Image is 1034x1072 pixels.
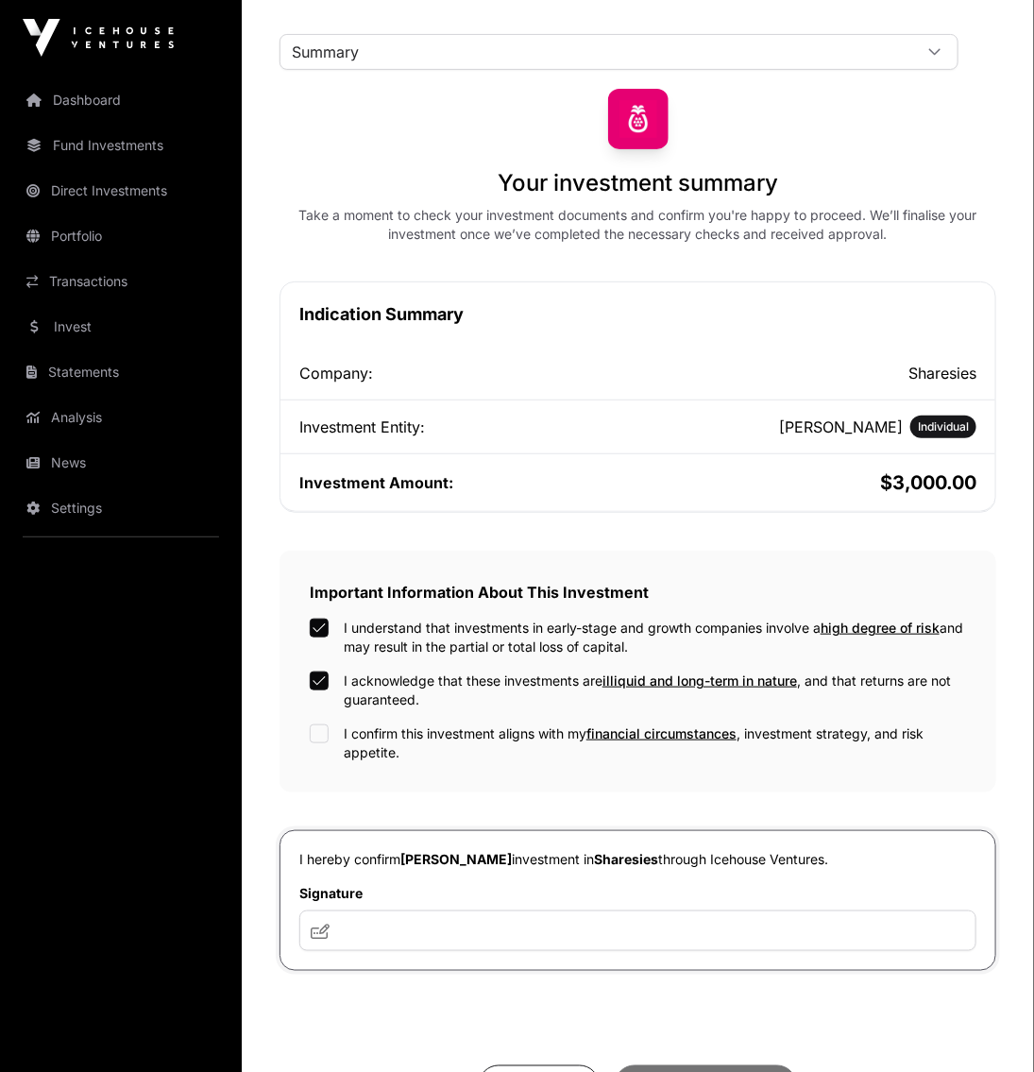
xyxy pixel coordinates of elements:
[940,981,1034,1072] iframe: Chat Widget
[779,416,903,438] h2: [PERSON_NAME]
[299,850,976,869] p: I hereby confirm investment in through Icehouse Ventures.
[280,35,912,69] span: Summary
[15,170,227,212] a: Direct Investments
[310,581,966,604] h2: Important Information About This Investment
[344,724,966,762] label: I confirm this investment aligns with my , investment strategy, and risk appetite.
[642,469,977,496] h2: $3,000.00
[15,306,227,348] a: Invest
[918,419,969,434] span: Individual
[400,851,512,867] span: [PERSON_NAME]
[15,79,227,121] a: Dashboard
[280,206,996,244] div: Take a moment to check your investment documents and confirm you're happy to proceed. We’ll final...
[299,884,976,903] label: Signature
[15,351,227,393] a: Statements
[602,672,797,689] span: illiquid and long-term in nature
[15,125,227,166] a: Fund Investments
[642,362,977,384] h2: Sharesies
[15,261,227,302] a: Transactions
[15,487,227,529] a: Settings
[821,620,940,636] span: high degree of risk
[299,416,635,438] div: Investment Entity:
[344,619,966,656] label: I understand that investments in early-stage and growth companies involve a and may result in the...
[299,362,635,384] div: Company:
[299,301,976,328] h1: Indication Summary
[594,851,658,867] span: Sharesies
[586,725,737,741] span: financial circumstances
[15,215,227,257] a: Portfolio
[15,442,227,484] a: News
[608,89,669,149] img: Sharesies
[15,397,227,438] a: Analysis
[23,19,174,57] img: Icehouse Ventures Logo
[498,168,778,198] h1: Your investment summary
[299,473,453,492] span: Investment Amount:
[344,672,966,709] label: I acknowledge that these investments are , and that returns are not guaranteed.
